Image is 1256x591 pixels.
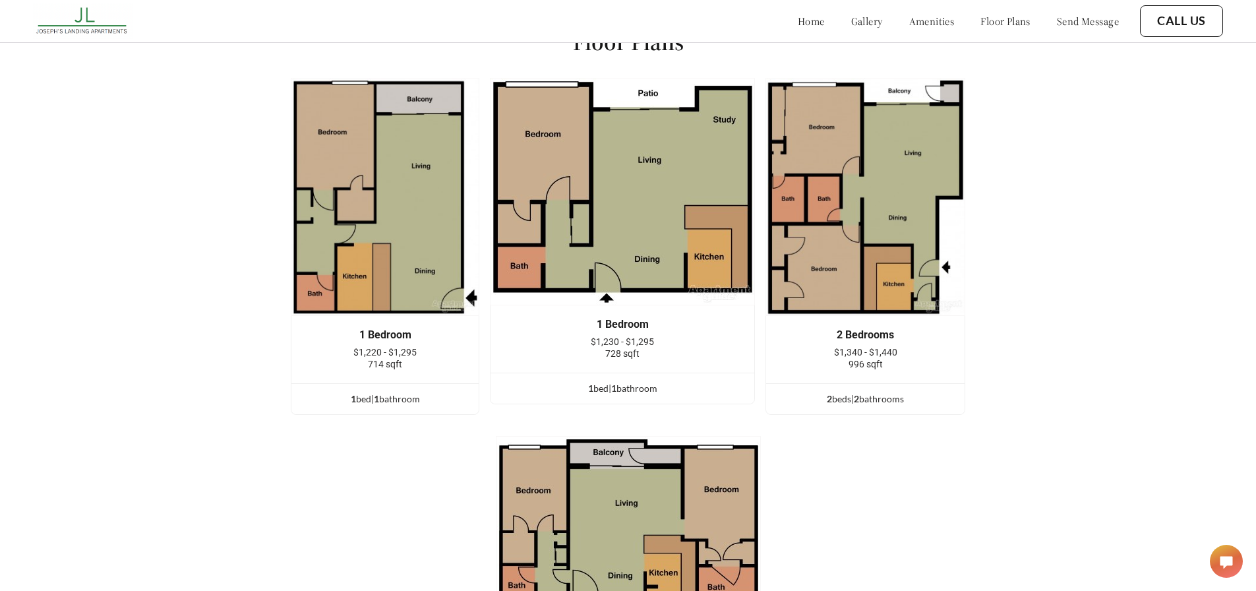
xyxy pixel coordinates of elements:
span: 1 [611,383,616,394]
img: example [291,78,480,316]
a: gallery [851,15,883,28]
span: 1 [374,393,379,404]
span: $1,220 - $1,295 [353,347,417,358]
h1: Floor Plans [573,27,684,57]
a: Call Us [1157,14,1206,28]
button: Call Us [1140,5,1223,37]
span: 2 [827,393,832,404]
span: $1,340 - $1,440 [834,347,897,358]
div: bed | bathroom [291,392,479,406]
span: 2 [854,393,859,404]
a: amenities [909,15,955,28]
span: 996 sqft [849,359,883,369]
span: $1,230 - $1,295 [591,336,654,347]
div: bed s | bathroom s [766,392,965,406]
div: bed | bathroom [491,381,754,396]
span: 714 sqft [368,359,402,369]
div: 1 Bedroom [510,319,734,330]
span: 1 [588,383,593,394]
span: 1 [351,393,356,404]
img: example [765,78,965,316]
a: home [798,15,825,28]
img: josephs_landing_logo.png [33,3,133,39]
a: floor plans [980,15,1031,28]
div: 1 Bedroom [311,329,460,341]
a: send message [1057,15,1119,28]
img: example [490,78,755,305]
span: 728 sqft [605,348,640,359]
div: 2 Bedrooms [786,329,945,341]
